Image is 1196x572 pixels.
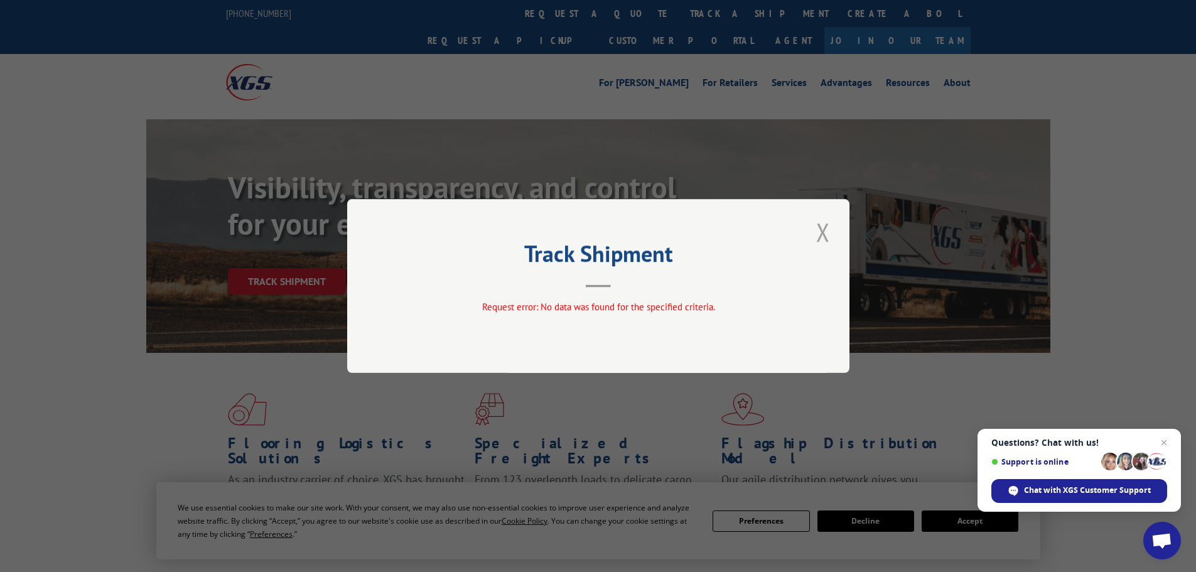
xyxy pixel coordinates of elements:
span: Request error: No data was found for the specified criteria. [482,301,714,313]
h2: Track Shipment [410,245,787,269]
span: Questions? Chat with us! [991,438,1167,448]
span: Support is online [991,457,1097,467]
a: Open chat [1143,522,1181,559]
span: Chat with XGS Customer Support [1024,485,1151,496]
button: Close modal [812,215,834,249]
span: Chat with XGS Customer Support [991,479,1167,503]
